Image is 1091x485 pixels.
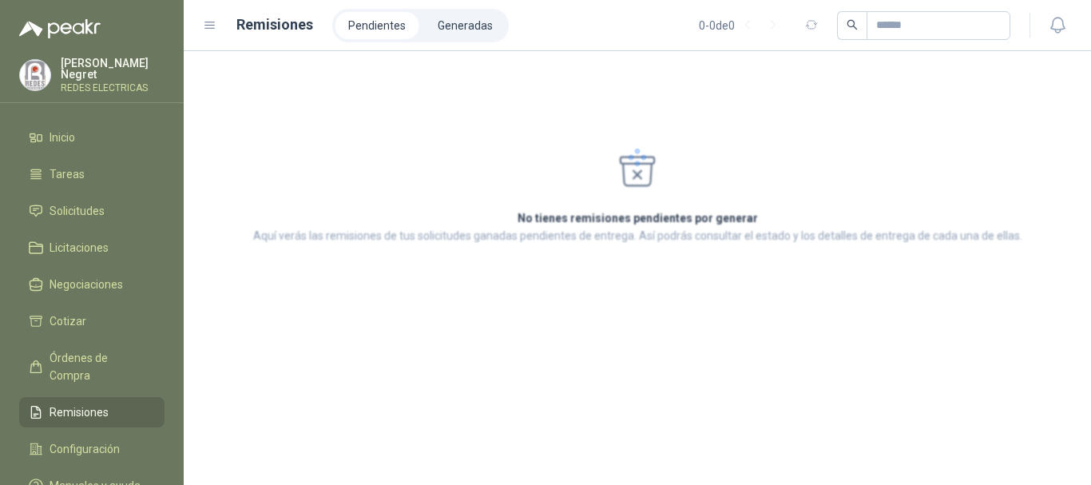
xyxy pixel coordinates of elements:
[50,239,109,256] span: Licitaciones
[19,434,165,464] a: Configuración
[425,12,506,39] a: Generadas
[61,58,165,80] p: [PERSON_NAME] Negret
[699,13,786,38] div: 0 - 0 de 0
[61,83,165,93] p: REDES ELECTRICAS
[50,349,149,384] span: Órdenes de Compra
[19,269,165,300] a: Negociaciones
[50,404,109,421] span: Remisiones
[19,233,165,263] a: Licitaciones
[19,19,101,38] img: Logo peakr
[20,60,50,90] img: Company Logo
[19,343,165,391] a: Órdenes de Compra
[335,12,419,39] a: Pendientes
[19,159,165,189] a: Tareas
[847,19,858,30] span: search
[19,196,165,226] a: Solicitudes
[50,202,105,220] span: Solicitudes
[19,122,165,153] a: Inicio
[50,165,85,183] span: Tareas
[50,276,123,293] span: Negociaciones
[50,312,86,330] span: Cotizar
[50,129,75,146] span: Inicio
[236,14,313,36] h1: Remisiones
[19,306,165,336] a: Cotizar
[50,440,120,458] span: Configuración
[19,397,165,427] a: Remisiones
